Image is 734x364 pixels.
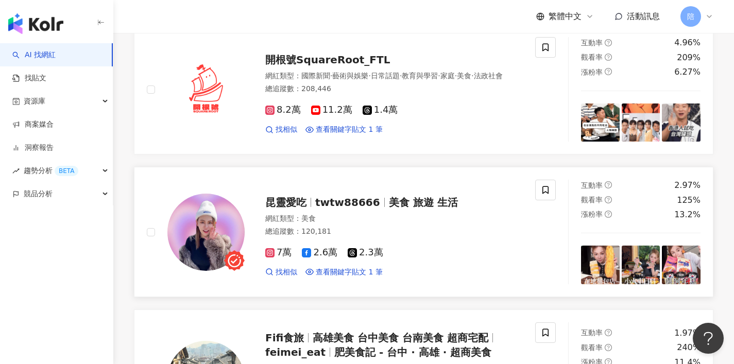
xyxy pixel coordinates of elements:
img: KOL Avatar [167,194,245,271]
span: 活動訊息 [627,11,660,21]
div: 網紅類型 ： [265,71,523,81]
span: 開根號SquareRoot_FTL [265,54,390,66]
span: question-circle [605,211,612,218]
span: 找相似 [276,125,297,135]
a: 查看關鍵字貼文 1 筆 [305,125,383,135]
a: 找相似 [265,267,297,278]
span: 陪 [687,11,694,22]
span: · [400,72,402,80]
span: 藝術與娛樂 [332,72,368,80]
span: 教育與學習 [402,72,438,80]
a: searchAI 找網紅 [12,50,56,60]
div: 6.27% [674,66,701,78]
img: post-image [581,103,620,142]
div: 125% [677,195,701,206]
div: 1.97% [674,327,701,339]
span: · [368,72,370,80]
span: 1.4萬 [363,105,398,115]
div: 總追蹤數 ： 120,181 [265,227,523,237]
div: 240% [677,342,701,353]
img: post-image [662,246,701,284]
a: 查看關鍵字貼文 1 筆 [305,267,383,278]
div: 網紅類型 ： [265,214,523,224]
span: 趨勢分析 [24,159,78,182]
a: 找貼文 [12,73,46,83]
span: 8.2萬 [265,105,301,115]
span: 7萬 [265,247,292,258]
div: 209% [677,52,701,63]
span: 觀看率 [581,196,603,204]
span: question-circle [605,181,612,188]
span: 日常話題 [371,72,400,80]
img: post-image [581,246,620,284]
span: 美食 [457,72,471,80]
span: 觀看率 [581,53,603,61]
span: · [438,72,440,80]
span: 繁體中文 [549,11,582,22]
span: 肥美食記 - 台中 · 高雄 · 超商美食 [334,346,491,358]
span: · [330,72,332,80]
span: · [471,72,473,80]
img: post-image [622,103,660,142]
span: 觀看率 [581,343,603,352]
a: 找相似 [265,125,297,135]
span: 高雄美食 台中美食 台南美食 超商宅配 [313,332,488,344]
span: 競品分析 [24,182,53,205]
a: KOL Avatar昆靈愛吃twtw88666美食 旅遊 生活網紅類型：美食總追蹤數：120,1817萬2.6萬2.3萬找相似查看關鍵字貼文 1 筆互動率question-circle2.97%... [134,167,713,297]
span: 美食 [301,214,316,222]
span: 互動率 [581,181,603,189]
div: 13.2% [674,209,701,220]
span: rise [12,167,20,175]
a: 商案媒合 [12,119,54,130]
iframe: Help Scout Beacon - Open [693,323,724,354]
span: · [455,72,457,80]
span: 互動率 [581,39,603,47]
span: 互動率 [581,328,603,337]
img: logo [8,13,63,34]
span: 漲粉率 [581,210,603,218]
span: 查看關鍵字貼文 1 筆 [316,125,383,135]
span: question-circle [605,54,612,61]
span: 法政社會 [474,72,503,80]
span: 查看關鍵字貼文 1 筆 [316,267,383,278]
img: post-image [662,103,701,142]
span: 2.6萬 [302,247,337,258]
img: KOL Avatar [167,51,245,128]
div: BETA [55,166,78,176]
span: 找相似 [276,267,297,278]
span: question-circle [605,329,612,336]
span: 漲粉率 [581,68,603,76]
span: 國際新聞 [301,72,330,80]
span: question-circle [605,39,612,46]
span: 家庭 [440,72,455,80]
span: 昆靈愛吃 [265,196,306,209]
a: 洞察報告 [12,143,54,153]
span: 2.3萬 [348,247,383,258]
img: post-image [622,246,660,284]
a: KOL Avatar開根號SquareRoot_FTL網紅類型：國際新聞·藝術與娛樂·日常話題·教育與學習·家庭·美食·法政社會總追蹤數：208,4468.2萬11.2萬1.4萬找相似查看關鍵字... [134,24,713,154]
div: 4.96% [674,37,701,48]
span: feimei_eat [265,346,326,358]
div: 總追蹤數 ： 208,446 [265,84,523,94]
div: 2.97% [674,180,701,191]
span: 資源庫 [24,90,45,113]
span: question-circle [605,196,612,203]
span: question-circle [605,68,612,75]
span: twtw88666 [315,196,380,209]
span: Fifi食旅 [265,332,304,344]
span: 美食 旅遊 生活 [389,196,458,209]
span: question-circle [605,344,612,351]
span: 11.2萬 [311,105,352,115]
